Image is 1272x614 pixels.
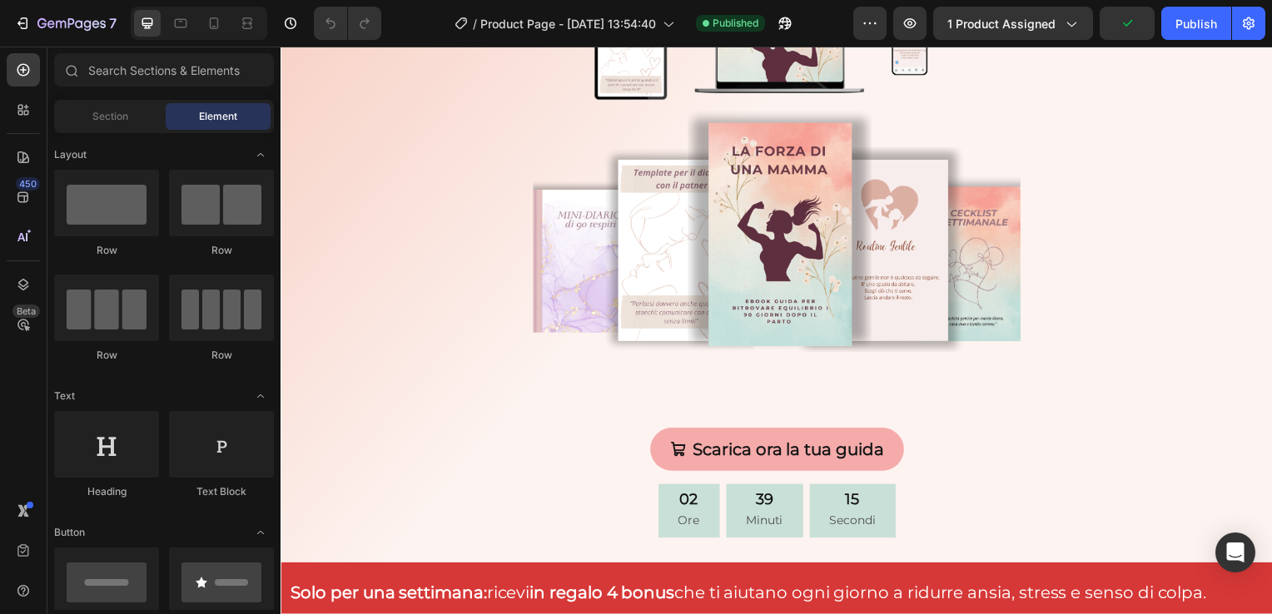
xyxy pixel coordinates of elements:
[10,535,989,565] p: ricevi che ti aiutano ogni giorno a ridurre ansia, stress e senso di colpa.
[247,141,274,168] span: Toggle open
[54,147,87,162] span: Layout
[54,53,274,87] input: Search Sections & Elements
[10,540,207,560] strong: Solo per una settimana:
[473,15,477,32] span: /
[54,243,159,258] div: Row
[109,13,117,33] p: 7
[469,448,506,467] div: 39
[12,305,40,318] div: Beta
[1175,15,1217,32] div: Publish
[372,384,628,428] button: Scarica ora la tua guida
[169,243,274,258] div: Row
[169,348,274,363] div: Row
[469,468,506,488] p: Minuti
[281,47,1272,614] iframe: Design area
[314,7,381,40] div: Undo/Redo
[1215,532,1255,572] div: Open Intercom Messenger
[54,348,159,363] div: Row
[400,448,422,467] div: 02
[92,109,128,124] span: Section
[400,468,422,488] p: Ore
[54,525,85,540] span: Button
[933,7,1093,40] button: 1 product assigned
[247,383,274,409] span: Toggle open
[713,16,758,31] span: Published
[251,540,396,560] strong: in regalo 4 bonus
[480,15,656,32] span: Product Page - [DATE] 13:54:40
[54,484,159,499] div: Heading
[553,468,599,488] p: Secondi
[16,177,40,191] div: 450
[947,15,1056,32] span: 1 product assigned
[199,109,237,124] span: Element
[415,391,608,421] div: Scarica ora la tua guida
[553,448,599,467] div: 15
[1161,7,1231,40] button: Publish
[54,389,75,404] span: Text
[247,519,274,546] span: Toggle open
[169,484,274,499] div: Text Block
[7,7,124,40] button: 7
